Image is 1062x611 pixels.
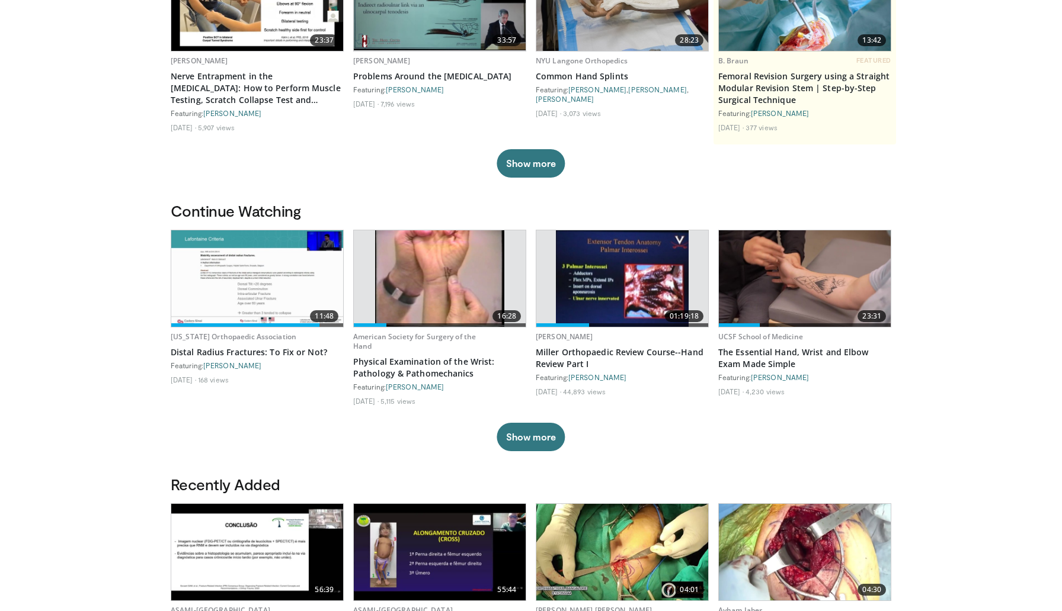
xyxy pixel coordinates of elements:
[746,123,778,132] li: 377 views
[751,109,809,117] a: [PERSON_NAME]
[171,70,344,106] a: Nerve Entrapment in the [MEDICAL_DATA]: How to Perform Muscle Testing, Scratch Collapse Test and ...
[203,109,261,117] a: [PERSON_NAME]
[746,387,785,396] li: 4,230 views
[171,230,343,327] img: 365783d3-db54-4475-9174-6d47a0b6063a.620x360_q85_upscale.jpg
[171,504,343,600] a: 56:39
[536,332,593,342] a: [PERSON_NAME]
[497,149,565,178] button: Show more
[380,396,415,406] li: 5,115 views
[492,34,521,46] span: 33:57
[718,346,891,370] a: The Essential Hand, Wrist and Elbow Exam Made Simple
[497,423,565,451] button: Show more
[353,356,526,380] a: Physical Examination of the Wrist: Pathology & Pathomechanics
[718,70,891,106] a: Femoral Revision Surgery using a Straight Modular Revision Stem | Step-by-Step Surgical Technique
[536,504,708,600] a: 04:01
[171,230,343,327] a: 11:48
[563,387,606,396] li: 44,893 views
[380,99,415,108] li: 7,196 views
[719,230,891,327] a: 23:31
[628,85,686,94] a: [PERSON_NAME]
[568,373,626,381] a: [PERSON_NAME]
[536,372,709,382] div: Featuring:
[719,504,891,600] img: 2b2da37e-a9b6-423e-b87e-b89ec568d167.620x360_q85_upscale.jpg
[171,504,343,600] img: 7827b68c-edda-4073-a757-b2e2fb0a5246.620x360_q85_upscale.jpg
[310,584,338,596] span: 56:39
[492,310,521,322] span: 16:28
[171,375,196,384] li: [DATE]
[675,34,703,46] span: 28:23
[536,230,708,327] a: 01:19:18
[171,346,344,358] a: Distal Radius Fractures: To Fix or Not?
[203,361,261,369] a: [PERSON_NAME]
[386,382,444,391] a: [PERSON_NAME]
[353,56,411,66] a: [PERSON_NAME]
[536,108,561,118] li: [DATE]
[718,372,891,382] div: Featuring:
[171,201,891,220] h3: Continue Watching
[856,56,891,65] span: FEATURED
[171,56,228,66] a: [PERSON_NAME]
[354,504,526,600] a: 55:44
[718,108,891,118] div: Featuring:
[198,123,235,132] li: 5,907 views
[556,230,689,327] img: miller_1.png.620x360_q85_upscale.jpg
[354,230,526,327] a: 16:28
[718,56,748,66] a: B. Braun
[718,123,744,132] li: [DATE]
[536,70,709,82] a: Common Hand Splints
[536,387,561,396] li: [DATE]
[858,34,886,46] span: 13:42
[492,584,521,596] span: 55:44
[568,85,626,94] a: [PERSON_NAME]
[353,382,526,391] div: Featuring:
[858,584,886,596] span: 04:30
[171,361,344,370] div: Featuring:
[171,475,891,494] h3: Recently Added
[353,99,379,108] li: [DATE]
[536,504,708,600] img: c2f644dc-a967-485d-903d-283ce6bc3929.620x360_q85_upscale.jpg
[386,85,444,94] a: [PERSON_NAME]
[858,310,886,322] span: 23:31
[563,108,601,118] li: 3,073 views
[353,85,526,94] div: Featuring:
[665,310,703,322] span: 01:19:18
[375,230,504,327] img: 244444_0001_1.png.620x360_q85_upscale.jpg
[353,396,379,406] li: [DATE]
[536,346,709,370] a: Miller Orthopaedic Review Course--Hand Review Part I
[718,332,803,342] a: UCSF School of Medicine
[171,123,196,132] li: [DATE]
[675,584,703,596] span: 04:01
[353,332,476,351] a: American Society for Surgery of the Hand
[751,373,809,381] a: [PERSON_NAME]
[310,34,338,46] span: 23:37
[718,387,744,396] li: [DATE]
[536,56,628,66] a: NYU Langone Orthopedics
[536,85,709,104] div: Featuring: , ,
[171,108,344,118] div: Featuring:
[719,504,891,600] a: 04:30
[536,95,594,103] a: [PERSON_NAME]
[310,310,338,322] span: 11:48
[353,70,526,82] a: Problems Around the [MEDICAL_DATA]
[354,504,526,600] img: 4f2bc282-22c3-41e7-a3f0-d3b33e5d5e41.620x360_q85_upscale.jpg
[198,375,229,384] li: 168 views
[171,332,296,342] a: [US_STATE] Orthopaedic Association
[719,230,891,327] img: f0116f5b-d246-47f5-8fdb-a88ee1391402.620x360_q85_upscale.jpg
